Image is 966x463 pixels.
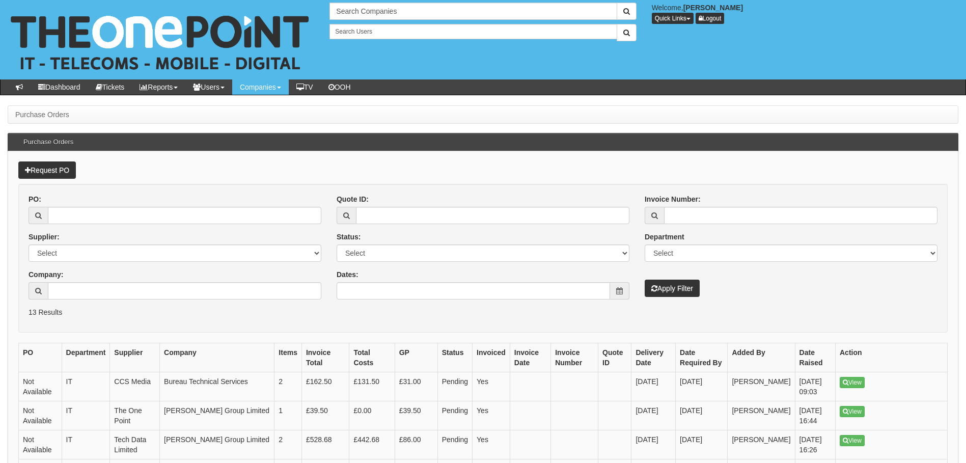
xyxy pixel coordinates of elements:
[795,343,835,372] th: Date Raised
[437,343,472,372] th: Status
[645,194,701,204] label: Invoice Number:
[337,232,361,242] label: Status:
[232,79,289,95] a: Companies
[645,280,700,297] button: Apply Filter
[160,343,274,372] th: Company
[840,377,865,388] a: View
[349,430,395,459] td: £442.68
[301,430,349,459] td: £528.68
[676,343,728,372] th: Date Required By
[395,372,437,401] td: £31.00
[676,430,728,459] td: [DATE]
[395,430,437,459] td: £86.00
[110,430,160,459] td: Tech Data Limited
[473,430,510,459] td: Yes
[329,24,617,39] input: Search Users
[795,401,835,430] td: [DATE] 16:44
[349,401,395,430] td: £0.00
[274,401,302,430] td: 1
[728,401,795,430] td: [PERSON_NAME]
[473,372,510,401] td: Yes
[728,430,795,459] td: [PERSON_NAME]
[631,343,676,372] th: Delivery Date
[437,401,472,430] td: Pending
[840,435,865,446] a: View
[88,79,132,95] a: Tickets
[321,79,358,95] a: OOH
[551,343,598,372] th: Invoice Number
[836,343,948,372] th: Action
[395,343,437,372] th: GP
[473,343,510,372] th: Invoiced
[349,343,395,372] th: Total Costs
[301,372,349,401] td: £162.50
[683,4,743,12] b: [PERSON_NAME]
[274,343,302,372] th: Items
[185,79,232,95] a: Users
[29,194,41,204] label: PO:
[598,343,631,372] th: Quote ID
[19,372,62,401] td: Not Available
[132,79,185,95] a: Reports
[18,161,76,179] a: Request PO
[631,430,676,459] td: [DATE]
[795,430,835,459] td: [DATE] 16:26
[696,13,725,24] a: Logout
[160,430,274,459] td: [PERSON_NAME] Group Limited
[19,343,62,372] th: PO
[510,343,550,372] th: Invoice Date
[160,372,274,401] td: Bureau Technical Services
[110,401,160,430] td: The One Point
[473,401,510,430] td: Yes
[29,269,63,280] label: Company:
[349,372,395,401] td: £131.50
[62,343,110,372] th: Department
[676,401,728,430] td: [DATE]
[110,343,160,372] th: Supplier
[728,372,795,401] td: [PERSON_NAME]
[62,430,110,459] td: IT
[631,372,676,401] td: [DATE]
[62,372,110,401] td: IT
[631,401,676,430] td: [DATE]
[437,430,472,459] td: Pending
[437,372,472,401] td: Pending
[289,79,321,95] a: TV
[62,401,110,430] td: IT
[274,430,302,459] td: 2
[645,232,684,242] label: Department
[395,401,437,430] td: £39.50
[337,269,358,280] label: Dates:
[337,194,369,204] label: Quote ID:
[301,401,349,430] td: £39.50
[728,343,795,372] th: Added By
[676,372,728,401] td: [DATE]
[110,372,160,401] td: CCS Media
[15,110,69,120] li: Purchase Orders
[652,13,694,24] button: Quick Links
[29,307,937,317] p: 13 Results
[31,79,88,95] a: Dashboard
[19,430,62,459] td: Not Available
[840,406,865,417] a: View
[19,401,62,430] td: Not Available
[329,3,617,20] input: Search Companies
[18,133,78,151] h3: Purchase Orders
[274,372,302,401] td: 2
[160,401,274,430] td: [PERSON_NAME] Group Limited
[795,372,835,401] td: [DATE] 09:03
[644,3,966,24] div: Welcome,
[29,232,60,242] label: Supplier:
[301,343,349,372] th: Invoice Total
